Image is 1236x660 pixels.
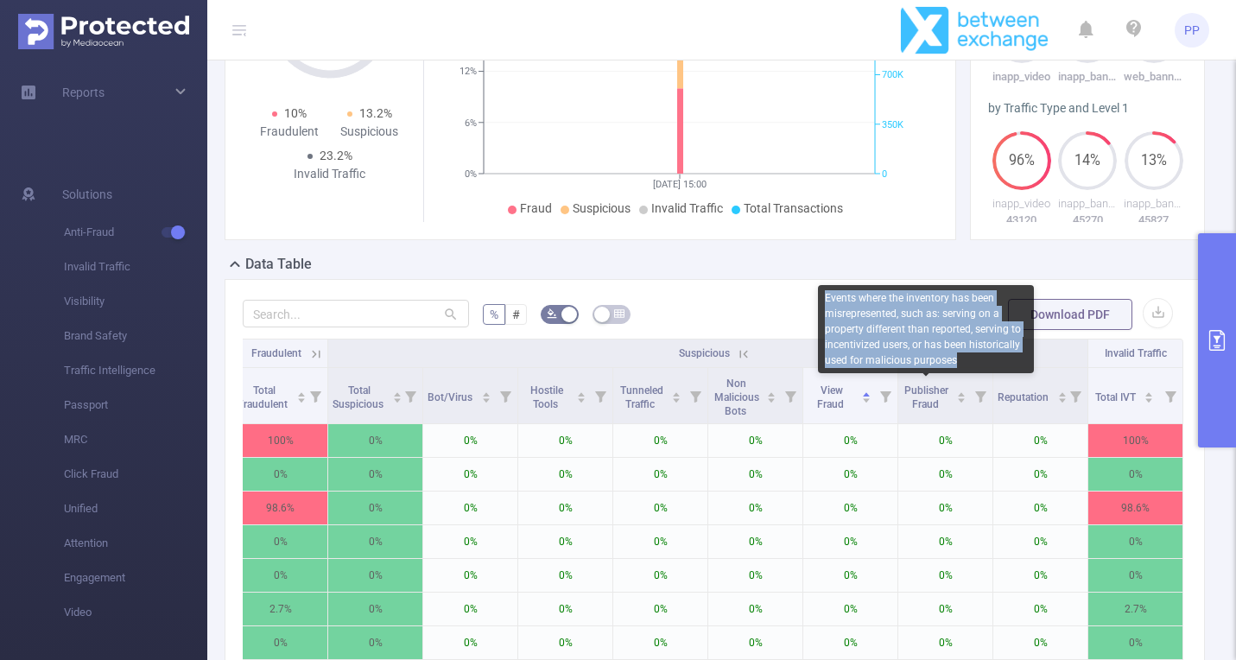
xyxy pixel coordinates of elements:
p: 0% [898,626,992,659]
span: Total IVT [1095,391,1138,403]
p: 0% [803,525,897,558]
i: icon: caret-down [392,396,402,401]
span: 10% [284,106,307,120]
span: Bot/Virus [428,391,475,403]
p: 0% [613,593,707,625]
p: 98.6% [233,492,327,524]
p: 0% [1088,525,1182,558]
p: 0% [613,492,707,524]
span: Solutions [62,177,112,212]
p: 0% [803,458,897,491]
p: 0% [518,626,612,659]
p: 0% [1088,559,1182,592]
i: Filter menu [968,368,992,423]
span: Total Transactions [744,201,843,215]
span: Fraud [520,201,552,215]
div: Sort [861,390,872,400]
span: Anti-Fraud [64,215,207,250]
p: 2.7% [233,593,327,625]
tspan: 0 [882,168,887,180]
div: Suspicious [330,123,410,141]
i: Filter menu [303,368,327,423]
div: Sort [1144,390,1154,400]
div: Sort [956,390,967,400]
p: 98.6% [1088,492,1182,524]
i: icon: caret-up [577,390,586,395]
i: icon: caret-down [767,396,776,401]
p: 0% [423,458,517,491]
span: Brand Safety [64,319,207,353]
span: PP [1184,13,1200,48]
p: 0% [898,458,992,491]
p: 0% [613,559,707,592]
p: 0% [233,559,327,592]
tspan: 6% [465,117,477,129]
span: Publisher Fraud [904,384,948,410]
p: 0% [708,525,802,558]
span: Invalid Traffic [651,201,723,215]
span: Attention [64,526,207,561]
input: Search... [243,300,469,327]
p: 45827 [1120,212,1187,229]
p: 0% [423,559,517,592]
a: Reports [62,75,105,110]
p: 0% [993,593,1087,625]
span: Invalid Traffic [64,250,207,284]
span: Tunneled Traffic [620,384,663,410]
span: Reports [62,86,105,99]
p: 0% [708,559,802,592]
p: 0% [803,593,897,625]
p: inapp_banner [1055,68,1121,86]
span: Hostile Tools [530,384,563,410]
p: 0% [993,492,1087,524]
button: Download PDF [1008,299,1132,330]
span: Total Fraudulent [238,384,290,410]
p: 0% [518,492,612,524]
p: 0% [328,559,422,592]
p: 0% [1088,626,1182,659]
p: 0% [803,559,897,592]
i: icon: caret-up [481,390,491,395]
p: 100% [1088,424,1182,457]
i: icon: table [614,308,624,319]
div: Sort [1057,390,1068,400]
p: 0% [328,492,422,524]
div: Invalid Traffic [289,165,370,183]
span: Invalid Traffic [1105,347,1167,359]
span: % [490,308,498,321]
span: Engagement [64,561,207,595]
p: 0% [423,626,517,659]
i: icon: caret-down [481,396,491,401]
p: 0% [898,492,992,524]
div: Events where the inventory has been misrepresented, such as: serving on a property different than... [818,285,1034,373]
tspan: 12% [460,67,477,78]
p: 0% [708,593,802,625]
div: Sort [481,390,491,400]
p: 0% [328,525,422,558]
p: 0% [423,424,517,457]
p: 0% [233,525,327,558]
span: Total Suspicious [333,384,386,410]
i: icon: caret-down [577,396,586,401]
i: icon: caret-up [862,390,872,395]
p: 0% [613,626,707,659]
p: 0% [898,525,992,558]
p: 0% [328,626,422,659]
span: MRC [64,422,207,457]
p: 0% [708,424,802,457]
span: # [512,308,520,321]
p: 0% [423,492,517,524]
tspan: [DATE] 15:00 [653,179,707,190]
p: 0% [518,593,612,625]
p: 0% [328,424,422,457]
i: icon: bg-colors [547,308,557,319]
p: 45270 [1055,212,1121,229]
div: Sort [392,390,402,400]
p: web_banner_ssp [1120,68,1187,86]
p: 0% [993,525,1087,558]
p: 0% [993,559,1087,592]
p: 0% [423,525,517,558]
span: Reputation [998,391,1051,403]
p: 0% [898,593,992,625]
p: 0% [1088,458,1182,491]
